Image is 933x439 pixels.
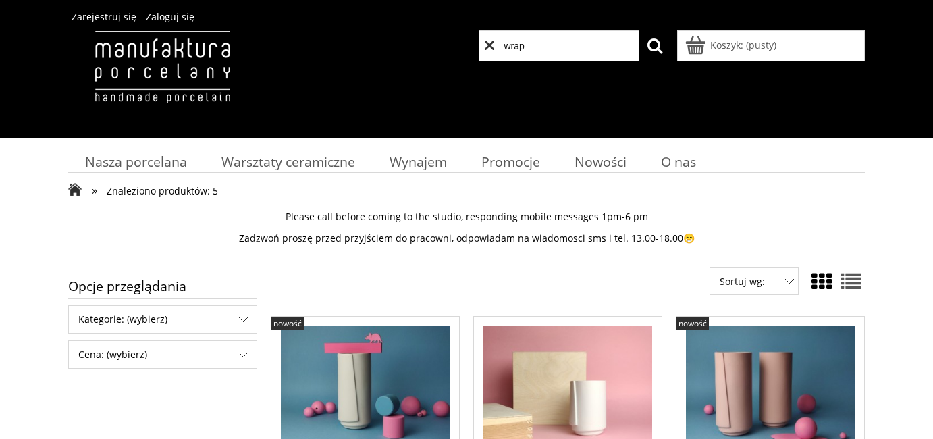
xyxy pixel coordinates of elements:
input: Szukaj w sklepie [494,31,640,61]
span: Koszyk: [710,38,743,51]
p: Zadzwoń proszę przed przyjściem do pracowni, odpowiadam na wiadomosci sms i tel. 13.00-18.00😁 [68,232,865,244]
span: Nowości [575,153,627,171]
span: nowość [273,317,302,329]
img: Manufaktura Porcelany [68,30,257,132]
span: Sortuj wg: [710,267,799,295]
span: O nas [661,153,696,171]
a: Zaloguj się [146,10,194,23]
span: Promocje [481,153,540,171]
p: Please call before coming to the studio, responding mobile messages 1pm-6 pm [68,211,865,223]
a: Widok pełny [841,267,861,295]
a: Produkty w koszyku 0. Przejdź do koszyka [687,38,776,51]
a: Wynajem [373,149,464,175]
a: Warsztaty ceramiczne [205,149,373,175]
span: Cena: (wybierz) [69,341,257,368]
a: Promocje [464,149,558,175]
a: Nowości [558,149,644,175]
span: Warsztaty ceramiczne [221,153,355,171]
span: Wynajem [390,153,447,171]
div: Filtruj [68,340,257,369]
a: O nas [644,149,714,175]
span: Kategorie: (wybierz) [69,306,257,333]
span: Znaleziono produktów: 5 [107,184,218,197]
span: Nasza porcelana [85,153,187,171]
div: Filtruj [68,305,257,334]
a: Zarejestruj się [72,10,136,23]
b: (pusty) [746,38,776,51]
span: clear search input [485,41,494,50]
button: Szukaj [639,30,670,61]
a: Nasza porcelana [68,149,205,175]
a: Widok ze zdjęciem [811,267,832,295]
span: » [92,182,97,198]
span: Opcje przeglądania [68,274,257,298]
span: nowość [678,317,707,329]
